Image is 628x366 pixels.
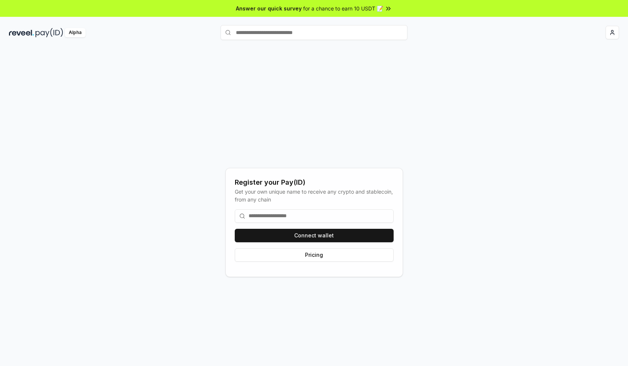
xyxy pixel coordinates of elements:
[36,28,63,37] img: pay_id
[235,248,394,262] button: Pricing
[235,188,394,203] div: Get your own unique name to receive any crypto and stablecoin, from any chain
[235,229,394,242] button: Connect wallet
[65,28,86,37] div: Alpha
[236,4,302,12] span: Answer our quick survey
[9,28,34,37] img: reveel_dark
[303,4,383,12] span: for a chance to earn 10 USDT 📝
[235,177,394,188] div: Register your Pay(ID)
